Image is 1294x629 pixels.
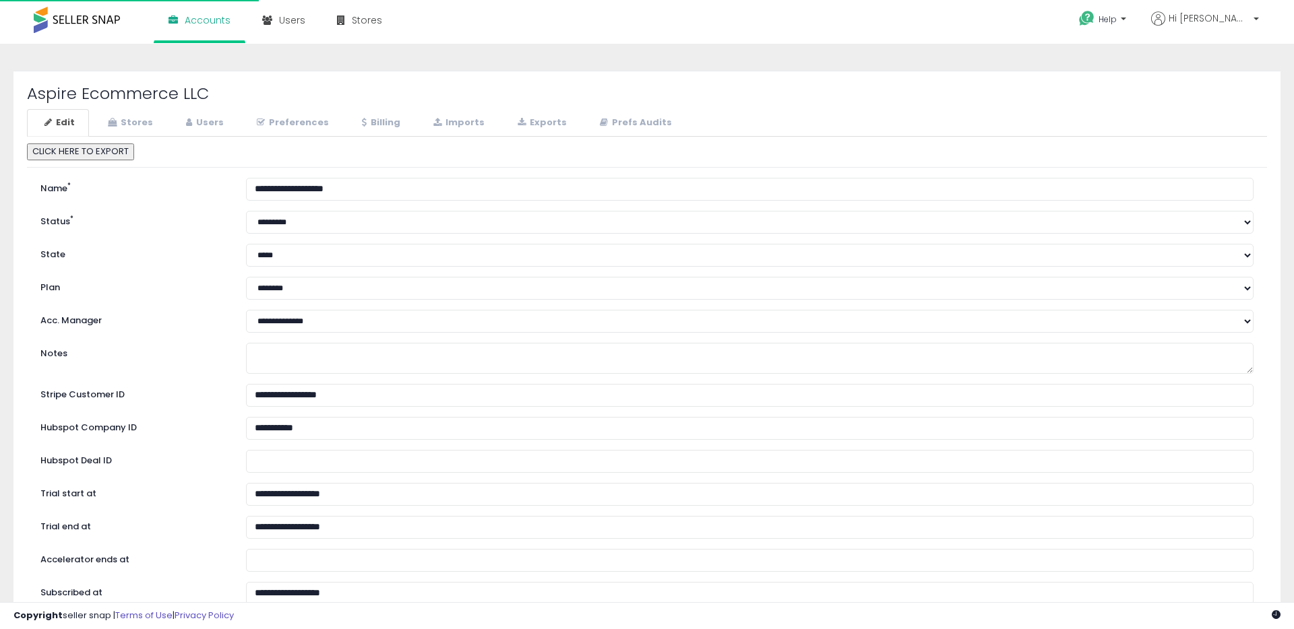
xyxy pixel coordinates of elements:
label: Notes [30,343,236,360]
div: seller snap | | [13,609,234,622]
label: Status [30,211,236,228]
a: Edit [27,109,89,137]
a: Imports [416,109,499,137]
i: Get Help [1078,10,1095,27]
label: Acc. Manager [30,310,236,327]
label: Accelerator ends at [30,549,236,566]
a: Privacy Policy [175,609,234,622]
label: Stripe Customer ID [30,384,236,401]
a: Exports [500,109,581,137]
a: Terms of Use [115,609,173,622]
label: Hubspot Deal ID [30,450,236,467]
label: Plan [30,277,236,294]
strong: Copyright [13,609,63,622]
label: Trial end at [30,516,236,533]
span: Accounts [185,13,230,27]
label: State [30,244,236,261]
a: Hi [PERSON_NAME] [1151,11,1259,42]
a: Users [168,109,238,137]
span: Help [1099,13,1117,25]
span: Hi [PERSON_NAME] [1169,11,1250,25]
span: Users [279,13,305,27]
a: Prefs Audits [582,109,686,137]
h2: Aspire Ecommerce LLC [27,85,1267,102]
a: Preferences [239,109,343,137]
a: Billing [344,109,414,137]
label: Hubspot Company ID [30,417,236,434]
a: Stores [90,109,167,137]
button: CLICK HERE TO EXPORT [27,143,134,160]
label: Name [30,178,236,195]
label: Trial start at [30,483,236,500]
span: Stores [352,13,382,27]
label: Subscribed at [30,582,236,599]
